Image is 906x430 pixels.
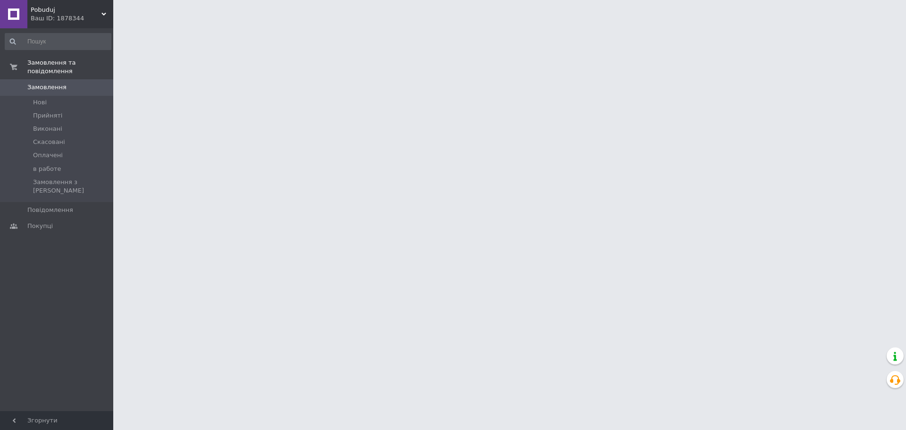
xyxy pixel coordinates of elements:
[33,151,63,160] span: Оплачені
[27,83,67,92] span: Замовлення
[33,98,47,107] span: Нові
[27,206,73,214] span: Повідомлення
[33,111,62,120] span: Прийняті
[31,6,101,14] span: Pobuduj
[27,222,53,230] span: Покупці
[31,14,113,23] div: Ваш ID: 1878344
[33,178,110,195] span: Замовлення з [PERSON_NAME]
[5,33,111,50] input: Пошук
[33,165,61,173] span: в работе
[33,125,62,133] span: Виконані
[27,59,113,76] span: Замовлення та повідомлення
[33,138,65,146] span: Скасовані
